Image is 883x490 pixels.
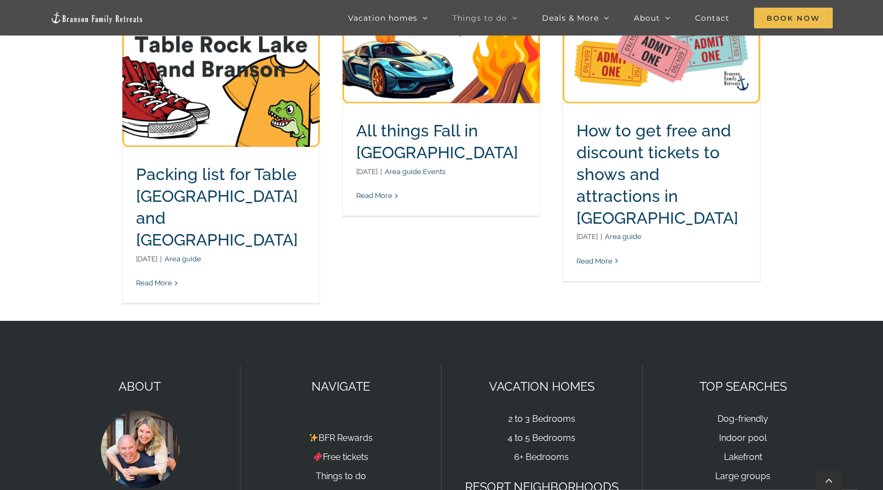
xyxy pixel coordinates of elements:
[385,168,421,176] a: Area guide
[164,255,201,263] a: Area guide
[576,121,738,228] a: How to get free and discount tickets to shows and attractions in [GEOGRAPHIC_DATA]
[634,14,660,22] span: About
[508,433,575,443] a: 4 to 5 Bedrooms
[316,471,366,481] a: Things to do
[136,279,172,287] a: More on Packing list for Table Rock Lake and Branson
[50,377,229,396] p: ABOUT
[356,166,526,177] p: ,
[348,14,417,22] span: Vacation homes
[136,255,157,263] span: [DATE]
[313,452,368,462] a: Free tickets
[378,168,385,176] span: |
[654,377,833,396] p: TOP SEARCHES
[356,121,518,162] a: All things Fall in [GEOGRAPHIC_DATA]
[309,433,373,443] a: BFR Rewards
[695,14,729,22] span: Contact
[423,168,445,176] a: Events
[136,165,298,249] a: Packing list for Table [GEOGRAPHIC_DATA] and [GEOGRAPHIC_DATA]
[452,14,507,22] span: Things to do
[50,11,143,24] img: Branson Family Retreats Logo
[508,414,575,424] a: 2 to 3 Bedrooms
[157,255,164,263] span: |
[605,232,641,241] a: Area guide
[719,433,767,443] a: Indoor pool
[715,471,770,481] a: Large groups
[717,414,768,424] a: Dog-friendly
[314,452,322,461] img: 🎟️
[724,452,762,462] a: Lakefront
[452,377,631,396] p: VACATION HOMES
[356,168,378,176] span: [DATE]
[251,377,430,396] p: NAVIGATE
[514,452,569,462] a: 6+ Bedrooms
[576,232,598,241] span: [DATE]
[576,257,613,265] a: More on How to get free and discount tickets to shows and attractions in Branson
[356,192,392,200] a: More on All things Fall in Branson
[99,408,181,490] img: Nat and Tyann
[309,433,318,442] img: ✨
[598,232,605,241] span: |
[754,8,833,28] span: Book Now
[542,14,599,22] span: Deals & More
